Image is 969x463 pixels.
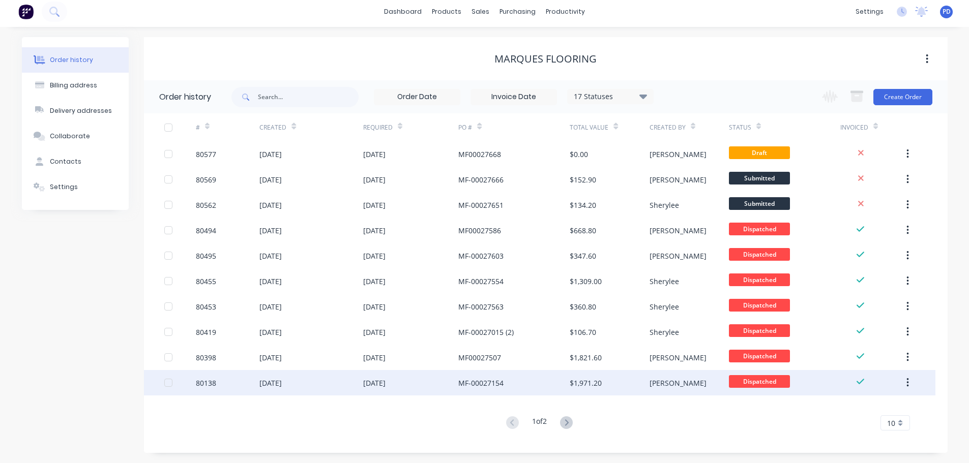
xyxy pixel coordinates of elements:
div: Order history [159,91,211,103]
a: dashboard [379,4,427,19]
div: $1,821.60 [570,352,602,363]
div: Sherylee [650,276,679,287]
button: Contacts [22,149,129,174]
div: MF-00027603 [458,251,504,261]
div: 80455 [196,276,216,287]
span: Submitted [729,172,790,184]
div: 1 of 2 [532,416,547,430]
div: [DATE] [259,327,282,337]
div: [PERSON_NAME] [650,378,707,388]
span: Dispatched [729,350,790,362]
div: 80562 [196,200,216,210]
div: 80138 [196,378,216,388]
div: MF00027507 [458,352,501,363]
button: Create Order [873,89,932,105]
div: Marques Flooring [494,53,597,65]
div: Contacts [50,157,81,166]
div: [DATE] [259,352,282,363]
div: 17 Statuses [568,91,653,102]
div: [DATE] [363,225,386,236]
div: [DATE] [363,276,386,287]
div: [DATE] [259,301,282,312]
span: Dispatched [729,375,790,388]
div: Sherylee [650,200,679,210]
div: $106.70 [570,327,596,337]
div: [DATE] [259,378,282,388]
div: $360.80 [570,301,596,312]
div: [PERSON_NAME] [650,174,707,185]
div: $134.20 [570,200,596,210]
div: MF-00027015 (2) [458,327,514,337]
div: [DATE] [259,149,282,160]
span: Dispatched [729,324,790,337]
div: [DATE] [363,378,386,388]
div: $1,971.20 [570,378,602,388]
div: MF-00027666 [458,174,504,185]
div: PO # [458,123,472,132]
div: [DATE] [259,174,282,185]
div: [DATE] [363,251,386,261]
span: 10 [887,418,895,428]
button: Billing address [22,73,129,98]
span: Submitted [729,197,790,210]
button: Settings [22,174,129,200]
div: Status [729,123,751,132]
div: sales [466,4,494,19]
div: products [427,4,466,19]
div: [PERSON_NAME] [650,251,707,261]
div: $668.80 [570,225,596,236]
div: MF00027586 [458,225,501,236]
img: Factory [18,4,34,19]
div: 80577 [196,149,216,160]
div: [DATE] [259,225,282,236]
div: $347.60 [570,251,596,261]
div: [DATE] [363,149,386,160]
div: 80495 [196,251,216,261]
div: 80569 [196,174,216,185]
div: [PERSON_NAME] [650,352,707,363]
span: Dispatched [729,299,790,312]
div: $1,309.00 [570,276,602,287]
div: MF-00027554 [458,276,504,287]
div: Order history [50,55,93,65]
div: Status [729,113,840,141]
div: 80494 [196,225,216,236]
div: MF-00027154 [458,378,504,388]
div: [DATE] [363,327,386,337]
div: Required [363,123,393,132]
div: Created By [650,123,686,132]
div: Total Value [570,113,649,141]
div: Total Value [570,123,608,132]
div: [DATE] [259,251,282,261]
input: Search... [258,87,359,107]
div: 80419 [196,327,216,337]
div: $152.90 [570,174,596,185]
div: # [196,113,259,141]
div: Delivery addresses [50,106,112,115]
div: Required [363,113,459,141]
div: [PERSON_NAME] [650,149,707,160]
div: 80453 [196,301,216,312]
div: 80398 [196,352,216,363]
div: Sherylee [650,301,679,312]
span: PD [943,7,951,16]
div: Billing address [50,81,97,90]
div: MF00027668 [458,149,501,160]
div: Collaborate [50,132,90,141]
div: MF-00027563 [458,301,504,312]
span: Dispatched [729,223,790,235]
div: [DATE] [363,200,386,210]
div: settings [850,4,889,19]
div: [DATE] [259,276,282,287]
div: productivity [541,4,590,19]
div: Settings [50,182,78,192]
div: [DATE] [363,301,386,312]
div: # [196,123,200,132]
input: Order Date [374,89,460,105]
button: Collaborate [22,124,129,149]
div: [DATE] [363,352,386,363]
div: [DATE] [259,200,282,210]
div: Invoiced [840,113,904,141]
div: MF-00027651 [458,200,504,210]
button: Order history [22,47,129,73]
